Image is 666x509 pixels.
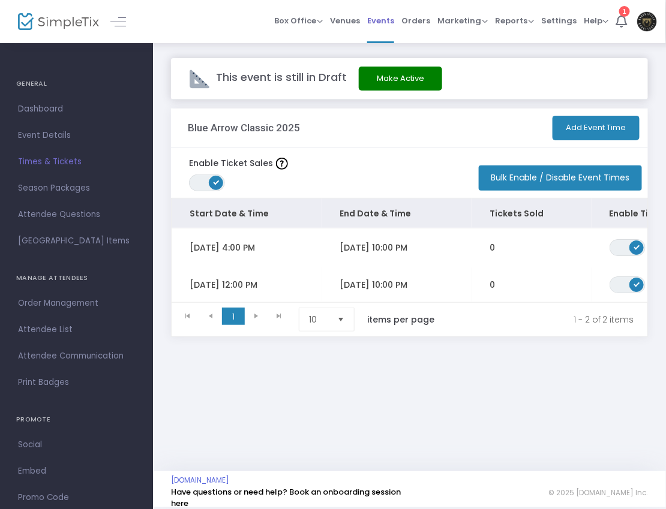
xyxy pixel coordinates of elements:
h4: PROMOTE [16,408,137,432]
button: Make Active [359,67,442,91]
h3: Blue Arrow Classic 2025 [188,122,301,134]
span: Reports [495,15,534,26]
button: Bulk Enable / Disable Event Times [479,165,642,191]
img: question-mark [276,158,288,170]
span: Dashboard [18,101,135,117]
span: Box Office [274,15,323,26]
div: 1 [619,6,630,17]
span: Events [367,5,394,36]
span: Orders [401,5,430,36]
span: [DATE] 10:00 PM [340,242,407,254]
span: Help [584,15,609,26]
span: [GEOGRAPHIC_DATA] Items [18,233,135,249]
div: Data table [172,198,647,302]
span: Marketing [437,15,488,26]
h4: GENERAL [16,72,137,96]
span: Attendee Communication [18,348,135,364]
span: Print Badges [18,375,135,390]
span: [DATE] 12:00 PM [190,279,257,291]
th: Tickets Sold [472,198,592,228]
span: 0 [490,242,495,254]
span: [DATE] 4:00 PM [190,242,255,254]
span: ON [634,244,640,250]
span: 0 [490,279,495,291]
span: Order Management [18,296,135,311]
span: Embed [18,463,135,479]
label: items per page [368,314,435,326]
span: Promo Code [18,490,135,505]
span: Settings [541,5,577,36]
span: This event is still in Draft [216,70,347,85]
span: Event Details [18,128,135,143]
span: Season Packages [18,180,135,196]
span: © 2025 [DOMAIN_NAME] Inc. [548,488,648,498]
h4: MANAGE ATTENDEES [16,266,137,290]
th: End Date & Time [322,198,472,228]
span: ON [214,179,220,185]
button: Select [332,308,349,331]
a: [DOMAIN_NAME] [171,475,229,485]
img: draft-event.png [189,68,210,89]
span: Venues [330,5,360,36]
span: Attendee Questions [18,207,135,222]
span: Attendee List [18,322,135,338]
span: Times & Tickets [18,154,135,170]
th: Start Date & Time [172,198,322,228]
span: 10 [309,314,328,326]
span: Social [18,437,135,453]
button: Add Event Time [553,116,640,140]
span: ON [634,281,640,287]
span: Page 1 [222,308,245,326]
span: [DATE] 10:00 PM [340,279,407,291]
kendo-pager-info: 1 - 2 of 2 items [460,308,634,332]
label: Enable Ticket Sales [189,157,288,170]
